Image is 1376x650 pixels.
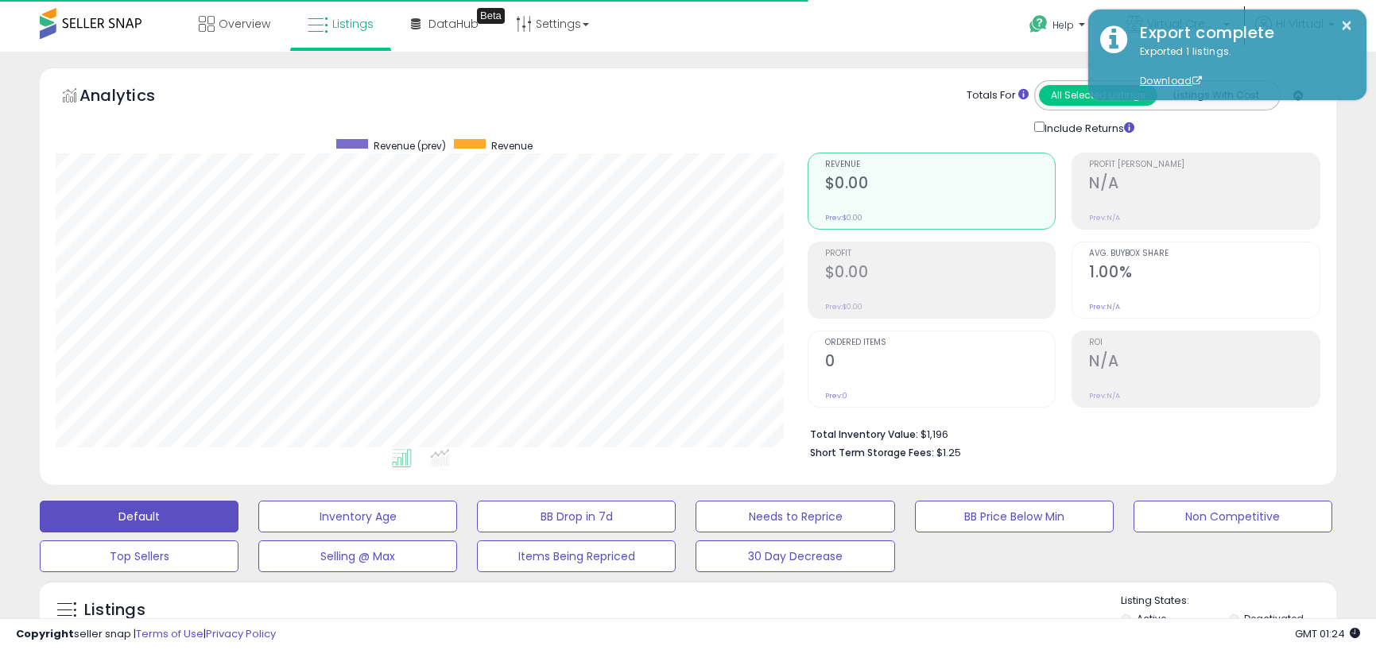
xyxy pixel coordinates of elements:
span: Avg. Buybox Share [1089,250,1320,258]
button: 30 Day Decrease [696,540,894,572]
button: Selling @ Max [258,540,457,572]
p: Listing States: [1121,594,1336,609]
a: Terms of Use [136,626,203,641]
li: $1,196 [810,424,1308,443]
small: Prev: N/A [1089,391,1120,400]
small: Prev: N/A [1089,213,1120,222]
b: Total Inventory Value: [810,428,918,441]
span: Revenue (prev) [374,139,446,153]
strong: Copyright [16,626,74,641]
button: × [1340,16,1353,36]
div: seller snap | | [16,627,276,642]
span: ROI [1089,339,1320,347]
h2: $0.00 [825,174,1056,195]
h2: $0.00 [825,263,1056,284]
div: Totals For [967,88,1029,103]
span: Ordered Items [825,339,1056,347]
button: Non Competitive [1134,501,1332,532]
a: Download [1140,74,1202,87]
label: Deactivated [1244,612,1304,625]
h2: N/A [1089,352,1320,373]
a: Help [1017,2,1101,52]
div: Export complete [1128,21,1355,44]
label: Active [1137,612,1166,625]
div: Tooltip anchor [477,8,505,24]
div: Include Returns [1022,118,1153,137]
button: Items Being Repriced [477,540,676,572]
span: 2025-10-8 01:24 GMT [1295,626,1360,641]
h2: 1.00% [1089,263,1320,284]
button: Needs to Reprice [696,501,894,532]
h5: Listings [84,599,145,621]
span: $1.25 [936,445,961,460]
span: Listings [332,16,374,32]
h5: Analytics [79,84,186,110]
small: Prev: 0 [825,391,847,400]
small: Prev: $0.00 [825,302,862,311]
i: Get Help [1029,14,1048,34]
b: Short Term Storage Fees: [810,446,934,459]
a: Privacy Policy [206,626,276,641]
h2: 0 [825,352,1056,373]
span: Profit [825,250,1056,258]
span: Revenue [491,139,533,153]
span: Revenue [825,161,1056,169]
button: Top Sellers [40,540,238,572]
button: Default [40,501,238,532]
h2: N/A [1089,174,1320,195]
button: All Selected Listings [1039,85,1157,106]
small: Prev: N/A [1089,302,1120,311]
div: Exported 1 listings. [1128,44,1355,89]
span: Profit [PERSON_NAME] [1089,161,1320,169]
small: Prev: $0.00 [825,213,862,222]
span: Overview [219,16,270,32]
span: DataHub [428,16,479,32]
button: BB Price Below Min [915,501,1114,532]
button: Inventory Age [258,501,457,532]
button: BB Drop in 7d [477,501,676,532]
span: Help [1052,18,1074,32]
